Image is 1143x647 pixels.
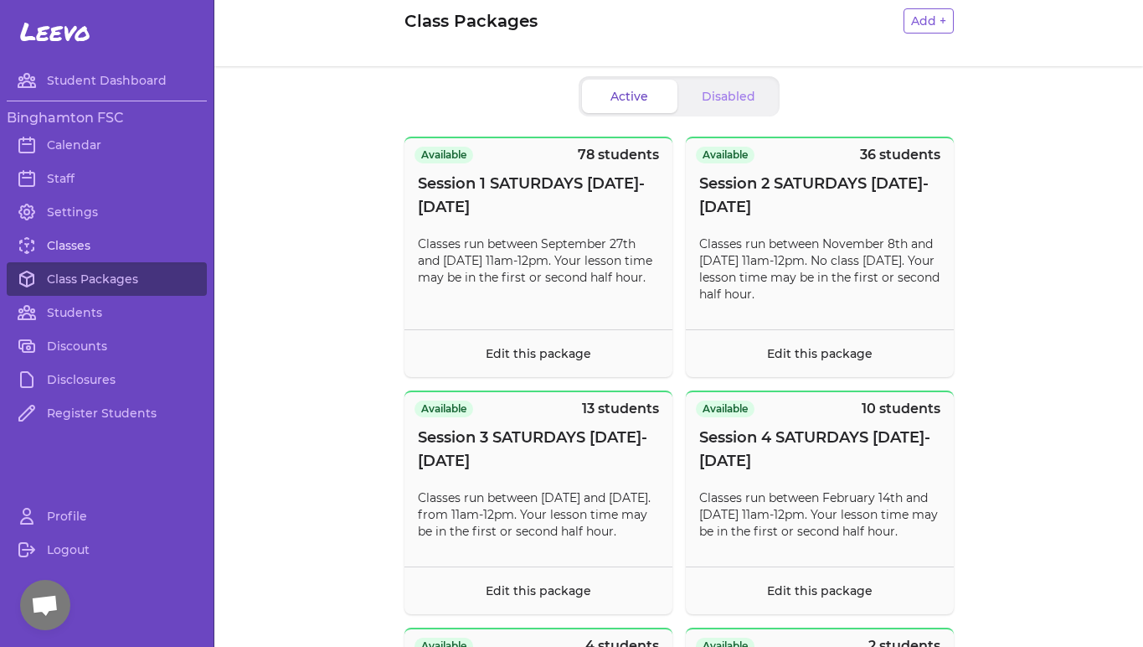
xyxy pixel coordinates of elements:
a: Register Students [7,396,207,430]
a: Logout [7,533,207,567]
a: Staff [7,162,207,195]
a: Discounts [7,329,207,363]
span: Leevo [20,17,90,47]
p: Classes run between November 8th and [DATE] 11am-12pm. No class [DATE]. Your lesson time may be i... [699,236,940,303]
button: Available13 studentsSession 3 SATURDAYS [DATE]-[DATE]Classes run between [DATE] and [DATE]. from ... [404,391,672,614]
a: Disclosures [7,363,207,396]
span: Available [414,147,473,163]
span: Session 2 SATURDAYS [DATE]-[DATE] [699,172,940,219]
span: Session 4 SATURDAYS [DATE]-[DATE] [699,426,940,473]
p: Classes run between February 14th and [DATE] 11am-12pm. Your lesson time may be in the first or s... [699,489,940,540]
button: Available10 studentsSession 4 SATURDAYS [DATE]-[DATE]Classes run between February 14th and [DATE]... [686,391,954,614]
p: 13 students [582,399,659,419]
a: Profile [7,499,207,533]
p: Classes run between September 27th and [DATE] 11am-12pm. Your lesson time may be in the first or ... [418,236,659,286]
button: Disabled [681,80,776,113]
a: Edit this package [767,583,873,598]
button: Available78 studentsSession 1 SATURDAYS [DATE]-[DATE]Classes run between September 27th and [DATE... [404,137,672,377]
h3: Binghamton FSC [7,108,207,128]
p: 10 students [862,399,940,419]
a: Calendar [7,128,207,162]
a: Student Dashboard [7,64,207,97]
button: Available36 studentsSession 2 SATURDAYS [DATE]-[DATE]Classes run between November 8th and [DATE] ... [686,137,954,377]
button: Active [582,80,677,113]
a: Classes [7,229,207,262]
a: Class Packages [7,262,207,296]
span: Available [696,401,754,417]
p: Classes run between [DATE] and [DATE]. from 11am-12pm. Your lesson time may be in the first or se... [418,489,659,540]
a: Edit this package [767,346,873,361]
a: Students [7,296,207,329]
a: Edit this package [486,583,591,598]
p: 36 students [860,145,940,165]
button: Add + [904,8,954,34]
span: Available [414,401,473,417]
p: 78 students [578,145,659,165]
span: Available [696,147,754,163]
div: Open chat [20,580,70,630]
span: Session 1 SATURDAYS [DATE]-[DATE] [418,172,659,219]
a: Edit this package [486,346,591,361]
span: Session 3 SATURDAYS [DATE]-[DATE] [418,426,659,473]
a: Settings [7,195,207,229]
